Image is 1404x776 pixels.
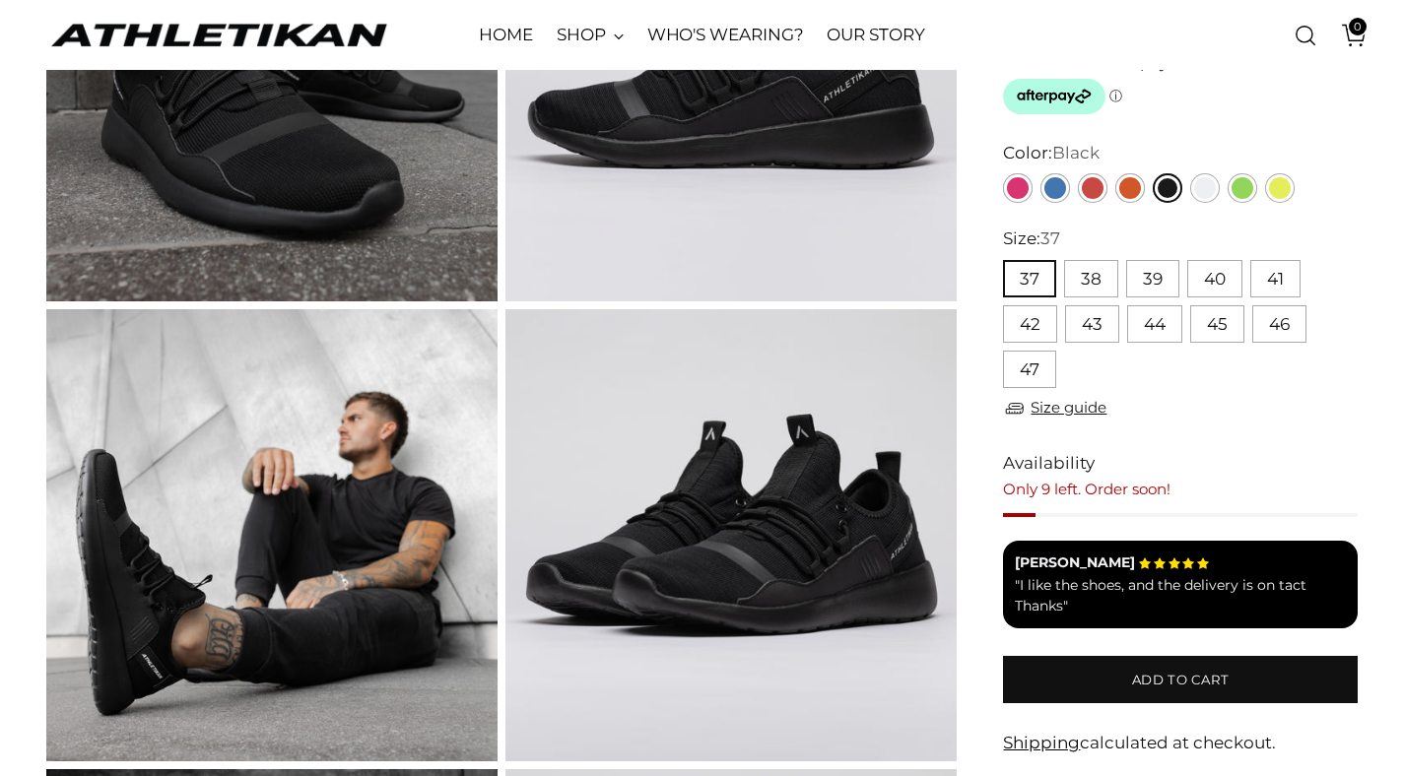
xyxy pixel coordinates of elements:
button: 40 [1187,260,1242,297]
a: Red [1078,173,1107,203]
button: 38 [1064,260,1118,297]
a: Yellow [1265,173,1295,203]
div: calculated at checkout. [1003,731,1358,756]
label: Color: [1003,141,1100,166]
label: Size: [1003,226,1060,252]
span: Only 9 left. Order soon! [1003,480,1170,498]
a: White [1190,173,1220,203]
span: Black [1052,143,1100,162]
button: 41 [1250,260,1301,297]
span: 0 [1349,18,1367,35]
span: 37 [1040,228,1060,248]
button: 44 [1127,305,1182,343]
a: SHOP [557,14,624,57]
a: Orange [1115,173,1145,203]
img: ALTIS Black Sneakers [46,309,498,760]
a: Open search modal [1286,16,1325,55]
a: Blue [1040,173,1070,203]
button: 45 [1190,305,1244,343]
button: 37 [1003,260,1056,297]
span: Add to cart [1132,671,1230,689]
a: Open cart modal [1327,16,1367,55]
a: HOME [479,14,533,57]
button: Add to cart [1003,656,1358,703]
button: 46 [1252,305,1306,343]
button: 47 [1003,351,1056,388]
a: Green [1228,173,1257,203]
a: Shipping [1003,733,1080,752]
a: Size guide [1003,396,1106,420]
button: 39 [1126,260,1179,297]
button: 42 [1003,305,1057,343]
a: Pink [1003,173,1033,203]
span: Availability [1003,451,1095,477]
a: WHO'S WEARING? [647,14,804,57]
img: side on view of Athletikan black trainers [505,309,957,760]
a: ATHLETIKAN [46,20,391,50]
a: OUR STORY [827,14,924,57]
a: Black [1153,173,1182,203]
button: 43 [1065,305,1119,343]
